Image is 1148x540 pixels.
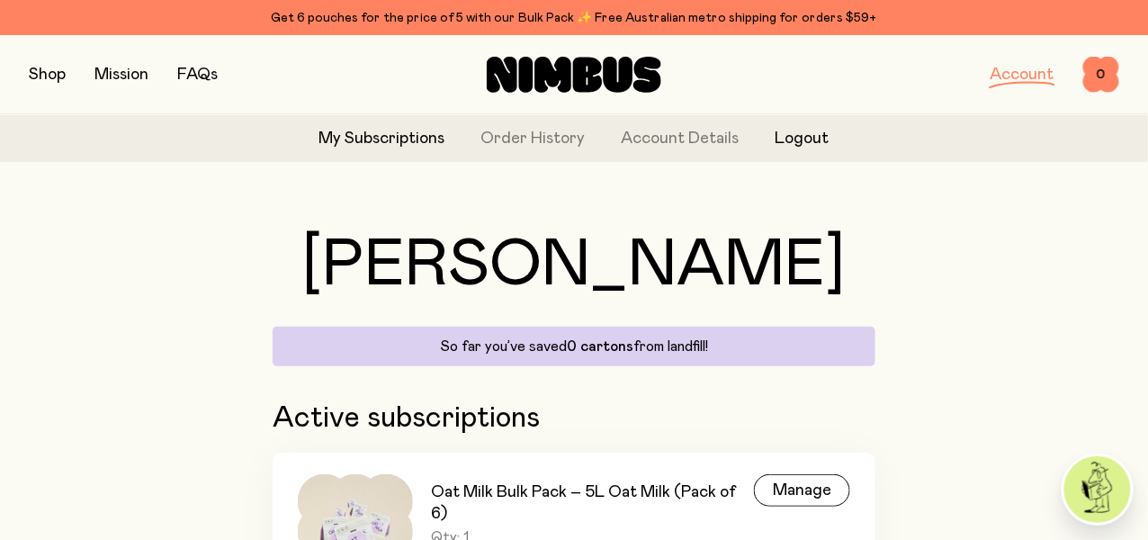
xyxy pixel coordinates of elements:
a: FAQs [177,67,218,83]
a: Account [991,67,1054,83]
a: Mission [94,67,148,83]
button: Logout [776,127,830,151]
img: agent [1064,456,1131,523]
a: My Subscriptions [319,127,445,151]
a: Order History [481,127,586,151]
div: Manage [754,474,850,507]
a: Account Details [622,127,740,151]
h1: [PERSON_NAME] [273,233,875,298]
span: 0 cartons [567,339,633,354]
button: 0 [1083,57,1119,93]
h2: Active subscriptions [273,402,875,435]
div: Get 6 pouches for the price of 5 with our Bulk Pack ✨ Free Australian metro shipping for orders $59+ [29,7,1119,29]
h3: Oat Milk Bulk Pack – 5L Oat Milk (Pack of 6) [431,481,754,525]
p: So far you’ve saved from landfill! [283,337,865,355]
